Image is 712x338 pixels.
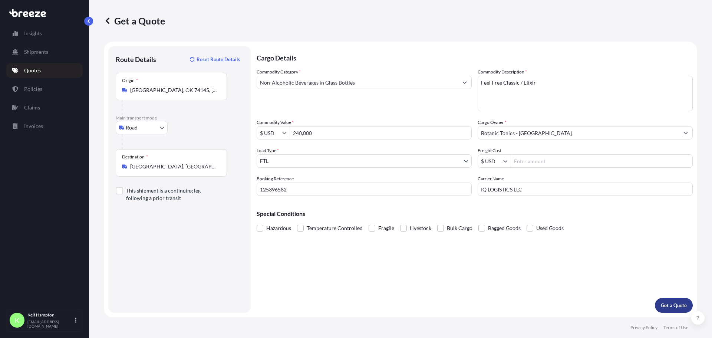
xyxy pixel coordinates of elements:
button: Show suggestions [282,129,290,137]
span: Fragile [378,223,394,234]
button: Show suggestions [503,157,511,165]
label: This shipment is a continuing leg following a prior transit [126,187,221,202]
p: Invoices [24,122,43,130]
p: Route Details [116,55,156,64]
a: Claims [6,100,83,115]
p: Insights [24,30,42,37]
button: Show suggestions [458,76,471,89]
span: Road [126,124,138,131]
p: Policies [24,85,42,93]
p: Keif Hampton [27,312,73,318]
span: FTL [260,157,268,165]
span: K [15,316,19,324]
p: Main transport mode [116,115,243,121]
a: Policies [6,82,83,96]
span: Used Goods [536,223,564,234]
span: Livestock [410,223,431,234]
input: Origin [130,86,218,94]
input: Commodity Value [257,126,282,140]
a: Shipments [6,45,83,59]
label: Commodity Value [257,119,294,126]
a: Terms of Use [663,325,688,331]
p: Quotes [24,67,41,74]
p: [EMAIL_ADDRESS][DOMAIN_NAME] [27,319,73,328]
input: Freight Cost [478,154,503,168]
a: Insights [6,26,83,41]
input: Enter amount [511,154,692,168]
label: Cargo Owner [478,119,507,126]
a: Invoices [6,119,83,134]
p: Claims [24,104,40,111]
label: Booking Reference [257,175,294,183]
label: Freight Cost [478,147,501,154]
input: Enter name [478,183,693,196]
button: Get a Quote [655,298,693,313]
input: Select a commodity type [257,76,458,89]
input: Destination [130,163,218,170]
p: Get a Quote [661,302,687,309]
button: Show suggestions [679,126,692,140]
span: Bulk Cargo [447,223,472,234]
p: Shipments [24,48,48,56]
p: Special Conditions [257,211,693,217]
input: Your internal reference [257,183,472,196]
input: Full name [478,126,679,140]
p: Get a Quote [104,15,165,27]
p: Cargo Details [257,46,693,68]
a: Privacy Policy [630,325,657,331]
label: Commodity Category [257,68,301,76]
span: Load Type [257,147,279,154]
div: Origin [122,78,138,83]
button: Reset Route Details [186,53,243,65]
button: FTL [257,154,472,168]
span: Temperature Controlled [307,223,363,234]
div: Destination [122,154,148,160]
span: Hazardous [266,223,291,234]
button: Select transport [116,121,168,134]
a: Quotes [6,63,83,78]
p: Reset Route Details [197,56,240,63]
label: Carrier Name [478,175,504,183]
input: Type amount [290,126,471,140]
label: Commodity Description [478,68,527,76]
span: Bagged Goods [488,223,521,234]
